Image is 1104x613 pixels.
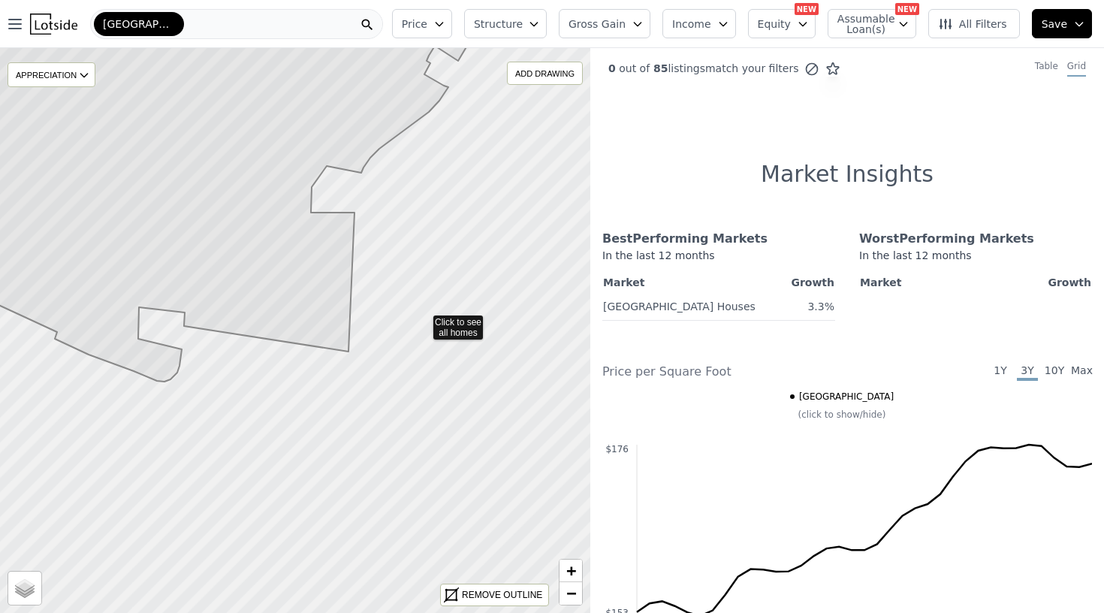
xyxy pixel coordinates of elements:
button: Gross Gain [559,9,650,38]
a: Zoom in [560,560,582,582]
span: Save [1042,17,1067,32]
h1: Market Insights [761,161,934,188]
div: ADD DRAWING [508,62,582,84]
span: 1Y [990,363,1011,381]
span: Gross Gain [569,17,626,32]
button: Assumable Loan(s) [828,9,916,38]
a: [GEOGRAPHIC_DATA] Houses [603,294,756,314]
div: (click to show/hide) [592,409,1092,421]
span: Assumable Loan(s) [837,14,885,35]
th: Market [859,272,973,293]
span: [GEOGRAPHIC_DATA] [103,17,175,32]
button: All Filters [928,9,1020,38]
span: Structure [474,17,522,32]
button: Structure [464,9,547,38]
span: − [566,584,576,602]
div: APPRECIATION [8,62,95,87]
div: REMOVE OUTLINE [462,588,542,602]
a: Zoom out [560,582,582,605]
div: NEW [895,3,919,15]
button: Price [392,9,452,38]
img: Lotside [30,14,77,35]
div: Worst Performing Markets [859,230,1092,248]
text: $176 [605,444,629,454]
button: Equity [748,9,816,38]
span: Max [1071,363,1092,381]
span: 85 [650,62,668,74]
span: + [566,561,576,580]
span: 0 [608,62,616,74]
div: NEW [795,3,819,15]
div: Price per Square Foot [602,363,847,381]
div: Grid [1067,60,1086,77]
div: Table [1035,60,1058,77]
span: 3.3% [807,300,834,313]
button: Save [1032,9,1092,38]
span: 10Y [1044,363,1065,381]
div: In the last 12 months [602,248,835,272]
span: [GEOGRAPHIC_DATA] [799,391,894,403]
div: In the last 12 months [859,248,1092,272]
span: Equity [758,17,791,32]
span: Price [402,17,427,32]
span: Income [672,17,711,32]
span: All Filters [938,17,1007,32]
div: out of listings [590,61,840,77]
div: Best Performing Markets [602,230,835,248]
span: match your filters [705,61,799,76]
button: Income [662,9,736,38]
th: Growth [783,272,835,293]
th: Growth [973,272,1092,293]
th: Market [602,272,783,293]
span: 3Y [1017,363,1038,381]
a: Layers [8,572,41,605]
